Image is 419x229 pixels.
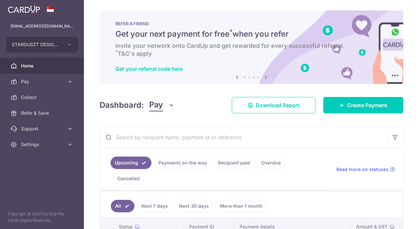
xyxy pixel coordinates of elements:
[21,141,64,148] span: Settings
[115,21,388,26] p: REFER A FRIEND
[21,78,64,85] span: Pay
[6,37,78,52] button: STARDUSZT DESIGNS PRIVATE LIMITED
[336,166,395,173] a: Read more on statuses
[137,200,172,212] a: Next 7 days
[377,209,412,226] iframe: Opens a widget where you can find more information
[12,41,60,48] span: STARDUSZT DESIGNS PRIVATE LIMITED
[10,23,73,29] p: [EMAIL_ADDRESS][DOMAIN_NAME]
[115,29,388,39] h5: Get your next payment for free when you refer
[175,200,213,212] a: Next 30 days
[347,101,387,109] span: Create Payment
[100,10,403,84] img: RAF banner
[100,99,144,111] h4: Dashboard:
[256,101,299,109] span: Download Report
[149,99,163,111] span: Pay
[21,63,64,69] span: Home
[336,166,389,173] span: Read more on statuses
[232,97,315,113] a: Download Report
[111,200,134,212] a: All
[110,157,151,169] a: Upcoming
[8,5,40,13] img: CardUp
[216,200,267,212] a: More than 1 month
[149,99,174,111] button: Pay
[115,66,183,72] a: Get your referral code here
[115,42,388,58] h6: Invite your network onto CardUp and get rewarded for every successful referral. T&C's apply
[100,127,387,148] input: Search by recipient name, payment id or reference
[21,125,64,132] span: Support
[21,110,64,116] span: Refer & Save
[214,157,254,169] a: Recipient paid
[113,172,144,185] a: Cancelled
[257,157,285,169] a: Overdue
[154,157,211,169] a: Payments on the way
[323,97,403,113] a: Create Payment
[21,94,64,101] span: Collect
